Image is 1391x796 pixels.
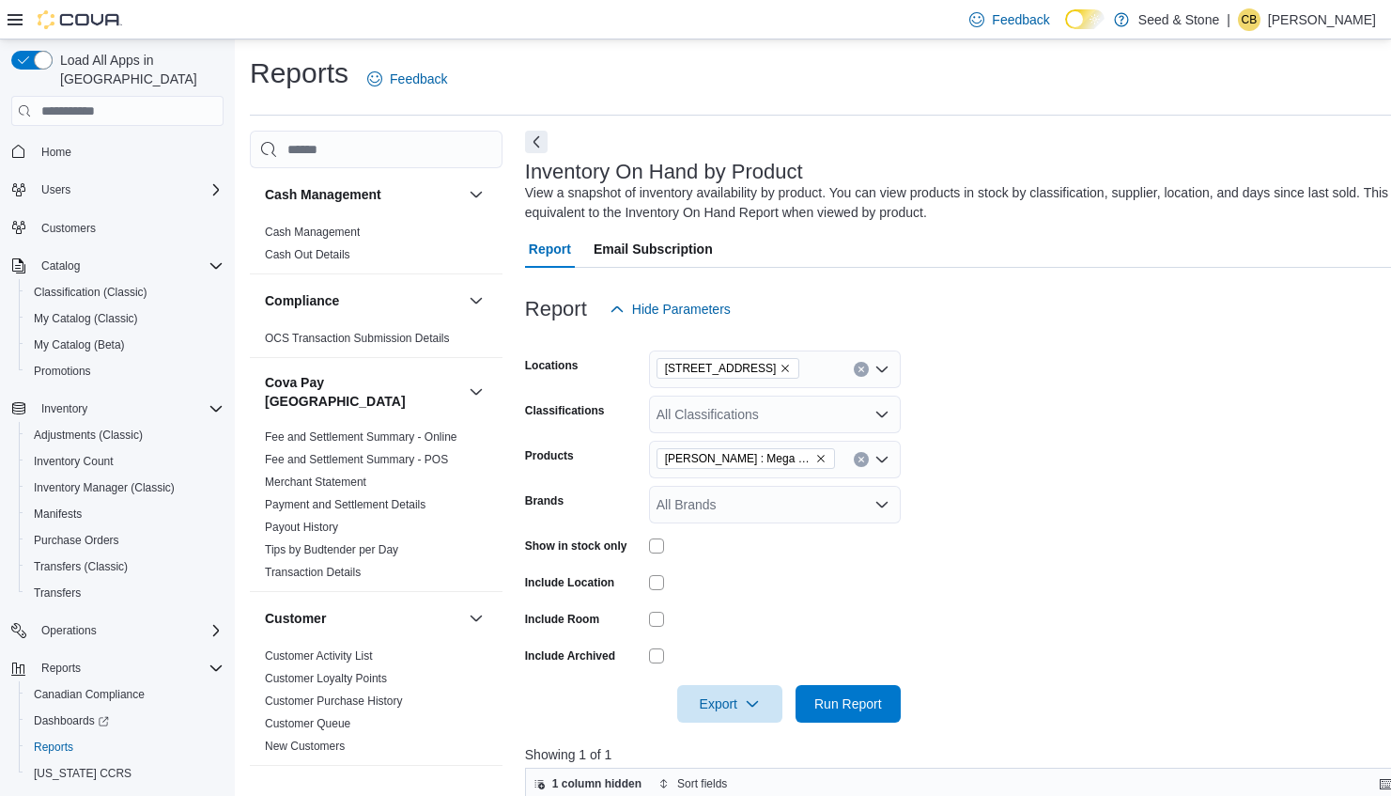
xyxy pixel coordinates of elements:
span: Classification (Classic) [26,281,224,304]
a: Payment and Settlement Details [265,498,425,511]
div: Cash Management [250,221,502,273]
span: Manifests [34,507,82,522]
button: My Catalog (Classic) [19,305,231,332]
span: Fee and Settlement Summary - POS [265,452,448,467]
button: Run Report [796,685,901,723]
label: Show in stock only [525,538,627,554]
button: Cova Pay [GEOGRAPHIC_DATA] [465,381,487,403]
p: | [1227,8,1230,31]
span: Canadian Compliance [34,687,145,702]
h3: Report [525,298,587,320]
span: Customer Purchase History [265,694,403,709]
button: Customers [4,214,231,242]
span: Purchase Orders [26,529,224,552]
span: Customer Loyalty Points [265,671,387,686]
span: Users [34,179,224,201]
span: Transaction Details [265,565,361,580]
span: Catalog [34,255,224,277]
span: [US_STATE] CCRS [34,766,131,781]
a: Promotions [26,360,99,382]
span: Promotions [26,360,224,382]
label: Include Room [525,612,599,627]
button: Operations [34,619,104,642]
span: 1 column hidden [552,776,641,791]
span: Operations [34,619,224,642]
label: Include Archived [525,648,615,663]
span: Customer Activity List [265,648,373,663]
button: Customer [465,607,487,630]
a: Customers [34,217,103,240]
span: 590 Old Hope Princeton Way (Hope) [657,358,800,379]
button: Compliance [465,289,487,312]
button: Users [4,177,231,203]
span: Home [34,139,224,163]
button: 1 column hidden [526,773,649,795]
span: [STREET_ADDRESS] [665,359,777,378]
span: Dark Mode [1065,29,1066,30]
span: Export [688,685,771,723]
span: Email Subscription [594,230,713,268]
span: Customer Queue [265,716,350,731]
a: New Customers [265,740,345,753]
a: Adjustments (Classic) [26,424,150,446]
p: [PERSON_NAME] [1268,8,1376,31]
span: Transfers (Classic) [26,555,224,578]
a: Dashboards [26,710,116,732]
div: Charandeep Bawa [1238,8,1260,31]
span: Inventory [34,398,224,420]
span: Catalog [41,258,80,273]
span: My Catalog (Classic) [34,311,138,326]
span: Operations [41,623,97,638]
a: Customer Queue [265,717,350,730]
span: My Catalog (Beta) [34,337,125,352]
input: Dark Mode [1065,9,1105,29]
button: Customer [265,609,461,628]
button: Remove Woody Nelson : Mega Purple Resin Infused Gummies (Gastro Pop) (10x4g) from selection in th... [815,453,827,464]
h1: Reports [250,55,348,92]
button: Open list of options [874,362,889,377]
button: Cash Management [465,183,487,206]
button: Clear input [854,362,869,377]
button: Inventory Count [19,448,231,475]
span: Classification (Classic) [34,285,147,300]
span: Reports [41,661,81,676]
span: Dashboards [34,713,109,728]
button: Reports [19,734,231,760]
button: Manifests [19,501,231,527]
span: New Customers [265,739,345,754]
span: Feedback [390,70,447,88]
a: Merchant Statement [265,476,366,489]
div: Compliance [250,327,502,357]
a: Cash Out Details [265,248,350,261]
a: Fee and Settlement Summary - POS [265,453,448,466]
a: Fee and Settlement Summary - Online [265,430,457,444]
span: CB [1242,8,1258,31]
a: Manifests [26,503,89,525]
span: Merchant Statement [265,475,366,490]
span: Manifests [26,503,224,525]
span: Hide Parameters [632,300,731,319]
span: Customers [41,221,96,236]
span: Promotions [34,364,91,379]
button: Inventory [34,398,95,420]
span: Purchase Orders [34,533,119,548]
span: Home [41,145,71,160]
button: Next [525,131,548,153]
span: Inventory Count [26,450,224,473]
button: Reports [34,657,88,679]
a: Customer Activity List [265,649,373,663]
button: Operations [4,617,231,644]
button: Cash Management [265,185,461,204]
span: My Catalog (Beta) [26,334,224,356]
a: [US_STATE] CCRS [26,762,139,785]
button: Purchase Orders [19,527,231,554]
a: Canadian Compliance [26,683,152,706]
a: Customer Purchase History [265,695,403,708]
button: Inventory Manager (Classic) [19,475,231,501]
span: My Catalog (Classic) [26,307,224,330]
div: Cova Pay [GEOGRAPHIC_DATA] [250,426,502,591]
h3: Customer [265,609,326,628]
a: Purchase Orders [26,529,127,552]
button: Export [677,685,782,723]
button: Compliance [265,291,461,310]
